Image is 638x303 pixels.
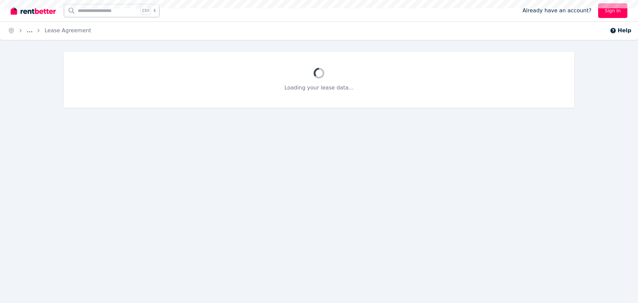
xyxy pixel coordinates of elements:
a: Sign In [598,3,627,18]
button: Help [610,27,631,35]
p: Loading your lease data... [80,84,558,92]
a: ... [27,27,33,34]
img: RentBetter [11,6,56,16]
span: Ctrl [141,6,151,15]
span: k [154,8,156,13]
span: Already have an account? [522,7,591,15]
a: Lease Agreement [45,27,91,34]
